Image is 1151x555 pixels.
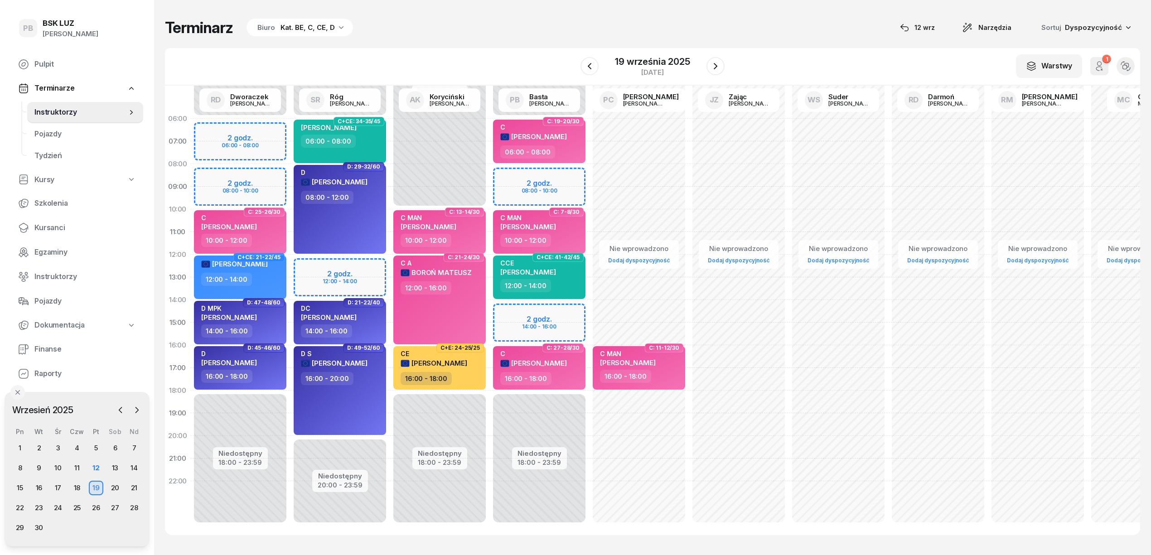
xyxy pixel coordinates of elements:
[43,28,98,40] div: [PERSON_NAME]
[301,304,357,312] div: DC
[804,241,873,268] button: Nie wprowadzonoDodaj dyspozycyjność
[199,88,281,112] a: RDDworaczek[PERSON_NAME]
[34,368,136,380] span: Raporty
[248,211,280,213] span: C: 25-26/30
[127,501,141,515] div: 28
[448,256,480,258] span: C: 21-24/30
[804,255,873,265] a: Dodaj dyspozycyjność
[70,481,84,495] div: 18
[106,428,125,435] div: Sob
[165,198,190,221] div: 10:00
[201,273,252,286] div: 12:00 - 14:00
[201,358,257,367] span: [PERSON_NAME]
[729,93,772,100] div: Zając
[546,347,580,349] span: C: 27-28/30
[34,246,136,258] span: Egzaminy
[449,211,480,213] span: C: 13-14/30
[301,169,368,176] div: D
[828,93,872,100] div: Suder
[318,479,363,489] div: 20:00 - 23:59
[301,135,356,148] div: 06:00 - 08:00
[954,19,1020,37] button: Narzędzia
[165,266,190,289] div: 13:00
[165,153,190,175] div: 08:00
[1117,96,1130,104] span: MC
[330,101,373,106] div: [PERSON_NAME]
[828,101,872,106] div: [PERSON_NAME]
[201,313,257,322] span: [PERSON_NAME]
[218,448,262,468] button: Niedostępny18:00 - 23:59
[34,106,127,118] span: Instruktorzy
[440,347,480,349] span: C+E: 24-25/25
[798,88,879,112] a: WSSuder[PERSON_NAME]
[34,319,85,331] span: Dokumentacja
[27,101,143,123] a: Instruktorzy
[11,338,143,360] a: Finanse
[70,461,84,475] div: 11
[401,222,456,231] span: [PERSON_NAME]
[330,93,373,100] div: Róg
[418,448,462,468] button: Niedostępny18:00 - 23:59
[1003,241,1072,268] button: Nie wprowadzonoDodaj dyspozycyjność
[605,255,673,265] a: Dodaj dyspozycyjność
[211,96,221,104] span: RD
[600,370,651,383] div: 16:00 - 18:00
[165,289,190,311] div: 14:00
[1016,54,1082,78] button: Warstwy
[897,88,979,112] a: RDDarmoń[PERSON_NAME]
[1003,255,1072,265] a: Dodaj dyspozycyjność
[43,19,98,27] div: BSK LUZ
[32,461,46,475] div: 9
[401,214,456,222] div: C MAN
[165,470,190,492] div: 22:00
[201,370,252,383] div: 16:00 - 18:00
[125,428,144,435] div: Nd
[312,359,368,367] span: [PERSON_NAME]
[165,402,190,425] div: 19:00
[165,130,190,153] div: 07:00
[615,69,690,76] div: [DATE]
[10,428,29,435] div: Pn
[11,193,143,214] a: Szkolenia
[553,211,580,213] span: C: 7-8/30
[11,315,143,336] a: Dokumentacja
[301,324,352,338] div: 14:00 - 16:00
[32,481,46,495] div: 16
[729,101,772,106] div: [PERSON_NAME]
[623,93,679,100] div: [PERSON_NAME]
[1001,96,1013,104] span: RM
[201,324,252,338] div: 14:00 - 16:00
[165,334,190,357] div: 16:00
[23,24,33,32] span: PB
[13,521,27,535] div: 29
[299,88,381,112] a: SRRóg[PERSON_NAME]
[165,447,190,470] div: 21:00
[592,88,686,112] a: PC[PERSON_NAME][PERSON_NAME]
[32,501,46,515] div: 23
[13,441,27,455] div: 1
[500,145,555,159] div: 06:00 - 08:00
[430,101,473,106] div: [PERSON_NAME]
[11,363,143,385] a: Raporty
[500,214,556,222] div: C MAN
[11,266,143,288] a: Instruktorzy
[13,481,27,495] div: 15
[904,243,972,255] div: Nie wprowadzono
[418,450,462,457] div: Niedostępny
[11,78,143,99] a: Terminarze
[978,22,1011,33] span: Narzędzia
[517,457,561,466] div: 18:00 - 23:59
[1022,93,1078,100] div: [PERSON_NAME]
[34,222,136,234] span: Kursanci
[1102,55,1111,63] div: 1
[500,222,556,231] span: [PERSON_NAME]
[27,145,143,167] a: Tydzień
[11,53,143,75] a: Pulpit
[165,175,190,198] div: 09:00
[34,150,136,162] span: Tydzień
[34,343,136,355] span: Finanse
[11,241,143,263] a: Egzaminy
[1003,243,1072,255] div: Nie wprowadzono
[537,256,580,258] span: C+CE: 41-42/45
[51,461,65,475] div: 10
